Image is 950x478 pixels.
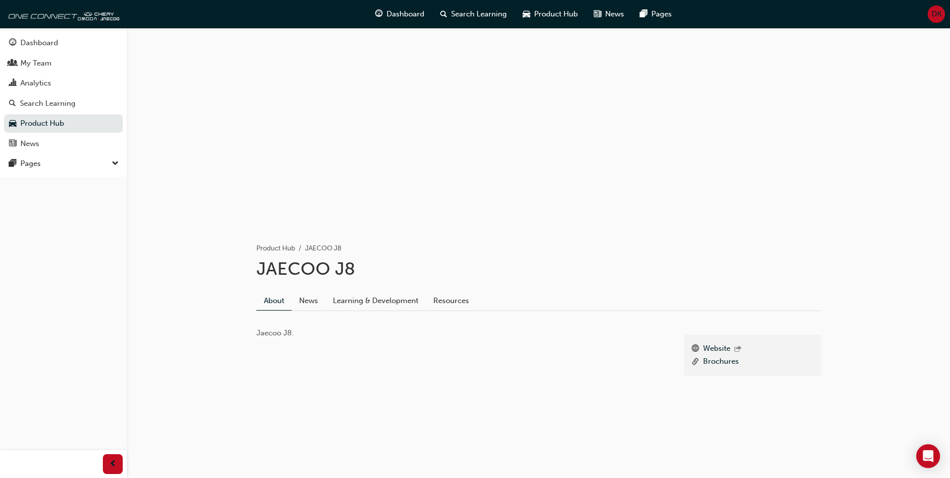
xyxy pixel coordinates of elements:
[20,158,41,169] div: Pages
[534,8,578,20] span: Product Hub
[426,292,476,311] a: Resources
[256,292,292,311] a: About
[20,98,76,109] div: Search Learning
[9,119,16,128] span: car-icon
[4,114,123,133] a: Product Hub
[9,99,16,108] span: search-icon
[4,94,123,113] a: Search Learning
[20,138,39,150] div: News
[4,54,123,73] a: My Team
[387,8,424,20] span: Dashboard
[256,328,294,337] span: Jaecoo J8.
[109,458,117,471] span: prev-icon
[932,8,942,20] span: DK
[9,59,16,68] span: people-icon
[375,8,383,20] span: guage-icon
[20,78,51,89] div: Analytics
[20,37,58,49] div: Dashboard
[703,343,730,356] a: Website
[440,8,447,20] span: search-icon
[586,4,632,24] a: news-iconNews
[4,74,123,92] a: Analytics
[9,79,16,88] span: chart-icon
[4,32,123,155] button: DashboardMy TeamAnalyticsSearch LearningProduct HubNews
[692,343,699,356] span: www-icon
[640,8,647,20] span: pages-icon
[594,8,601,20] span: news-icon
[20,58,52,69] div: My Team
[367,4,432,24] a: guage-iconDashboard
[4,34,123,52] a: Dashboard
[916,444,940,468] div: Open Intercom Messenger
[305,243,341,254] li: JAECOO J8
[605,8,624,20] span: News
[9,159,16,168] span: pages-icon
[9,39,16,48] span: guage-icon
[632,4,680,24] a: pages-iconPages
[451,8,507,20] span: Search Learning
[651,8,672,20] span: Pages
[9,140,16,149] span: news-icon
[112,158,119,170] span: down-icon
[256,244,295,252] a: Product Hub
[692,356,699,368] span: link-icon
[734,345,741,354] span: outbound-icon
[256,258,821,280] h1: JAECOO J8
[4,155,123,173] button: Pages
[432,4,515,24] a: search-iconSearch Learning
[515,4,586,24] a: car-iconProduct Hub
[928,5,945,23] button: DK
[4,135,123,153] a: News
[523,8,530,20] span: car-icon
[5,4,119,24] img: oneconnect
[703,356,739,368] a: Brochures
[325,292,426,311] a: Learning & Development
[292,292,325,311] a: News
